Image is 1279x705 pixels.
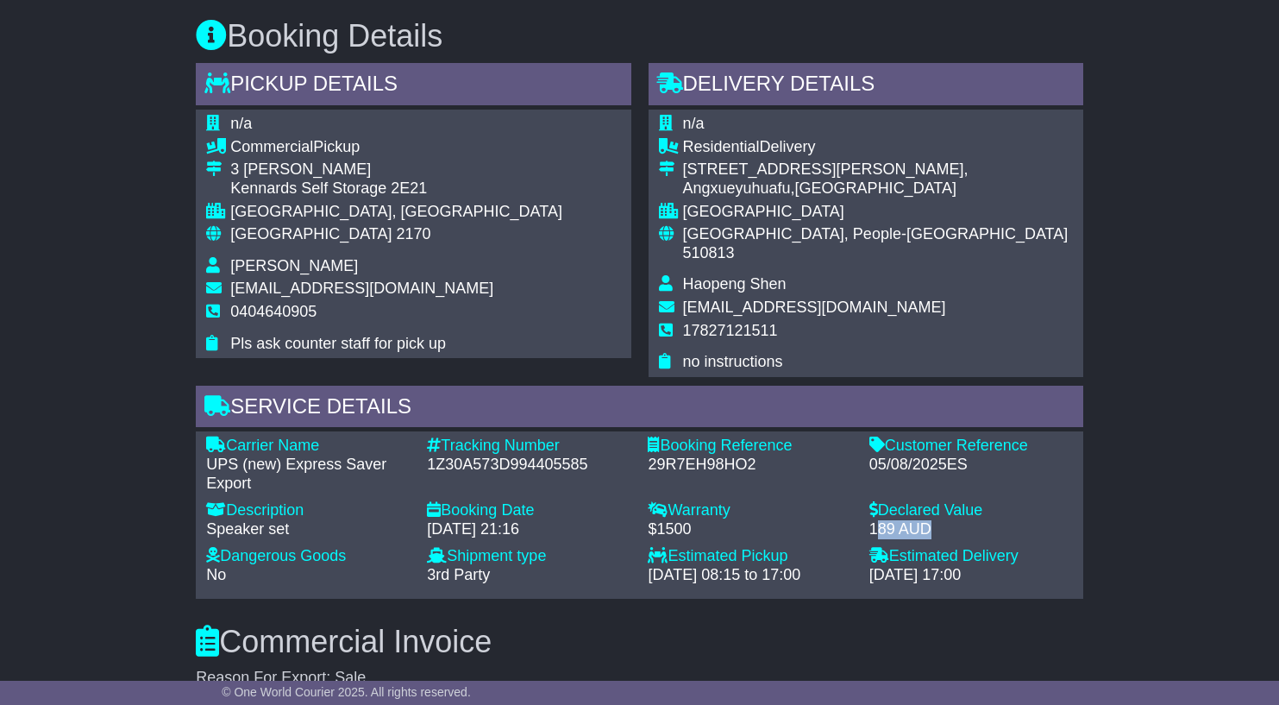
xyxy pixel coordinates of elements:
[683,179,1073,198] div: Angxueyuhuafu,[GEOGRAPHIC_DATA]
[869,456,1073,475] div: 05/08/2025ES
[869,437,1073,456] div: Customer Reference
[683,322,778,339] span: 17827121511
[206,566,226,583] span: No
[683,203,1073,222] div: [GEOGRAPHIC_DATA]
[230,257,358,274] span: [PERSON_NAME]
[196,63,630,110] div: Pickup Details
[427,501,630,520] div: Booking Date
[869,520,1073,539] div: 189 AUD
[648,437,851,456] div: Booking Reference
[683,161,1073,179] div: [STREET_ADDRESS][PERSON_NAME],
[230,161,562,179] div: 3 [PERSON_NAME]
[427,566,490,583] span: 3rd Party
[683,299,946,316] span: [EMAIL_ADDRESS][DOMAIN_NAME]
[230,138,562,157] div: Pickup
[683,225,1069,242] span: [GEOGRAPHIC_DATA], People-[GEOGRAPHIC_DATA]
[230,225,392,242] span: [GEOGRAPHIC_DATA]
[397,225,431,242] span: 2170
[230,303,317,320] span: 0404640905
[206,520,410,539] div: Speaker set
[683,244,735,261] span: 510813
[648,547,851,566] div: Estimated Pickup
[206,501,410,520] div: Description
[683,138,1073,157] div: Delivery
[427,456,630,475] div: 1Z30A573D994405585
[869,547,1073,566] div: Estimated Delivery
[648,566,851,585] div: [DATE] 08:15 to 17:00
[427,547,630,566] div: Shipment type
[869,501,1073,520] div: Declared Value
[683,353,783,370] span: no instructions
[683,115,705,132] span: n/a
[196,19,1083,54] h3: Booking Details
[230,203,562,222] div: [GEOGRAPHIC_DATA], [GEOGRAPHIC_DATA]
[230,335,446,352] span: Pls ask counter staff for pick up
[869,566,1073,585] div: [DATE] 17:00
[230,179,562,198] div: Kennards Self Storage 2E21
[206,547,410,566] div: Dangerous Goods
[648,456,851,475] div: 29R7EH98HO2
[230,115,252,132] span: n/a
[222,685,471,699] span: © One World Courier 2025. All rights reserved.
[206,437,410,456] div: Carrier Name
[427,520,630,539] div: [DATE] 21:16
[649,63,1083,110] div: Delivery Details
[427,437,630,456] div: Tracking Number
[648,501,851,520] div: Warranty
[196,669,1083,688] div: Reason For Export: Sale
[648,520,851,539] div: $1500
[683,275,787,293] span: Haopeng Shen
[230,280,493,297] span: [EMAIL_ADDRESS][DOMAIN_NAME]
[196,386,1083,432] div: Service Details
[206,456,410,493] div: UPS (new) Express Saver Export
[196,625,1083,659] h3: Commercial Invoice
[230,138,313,155] span: Commercial
[683,138,760,155] span: Residential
